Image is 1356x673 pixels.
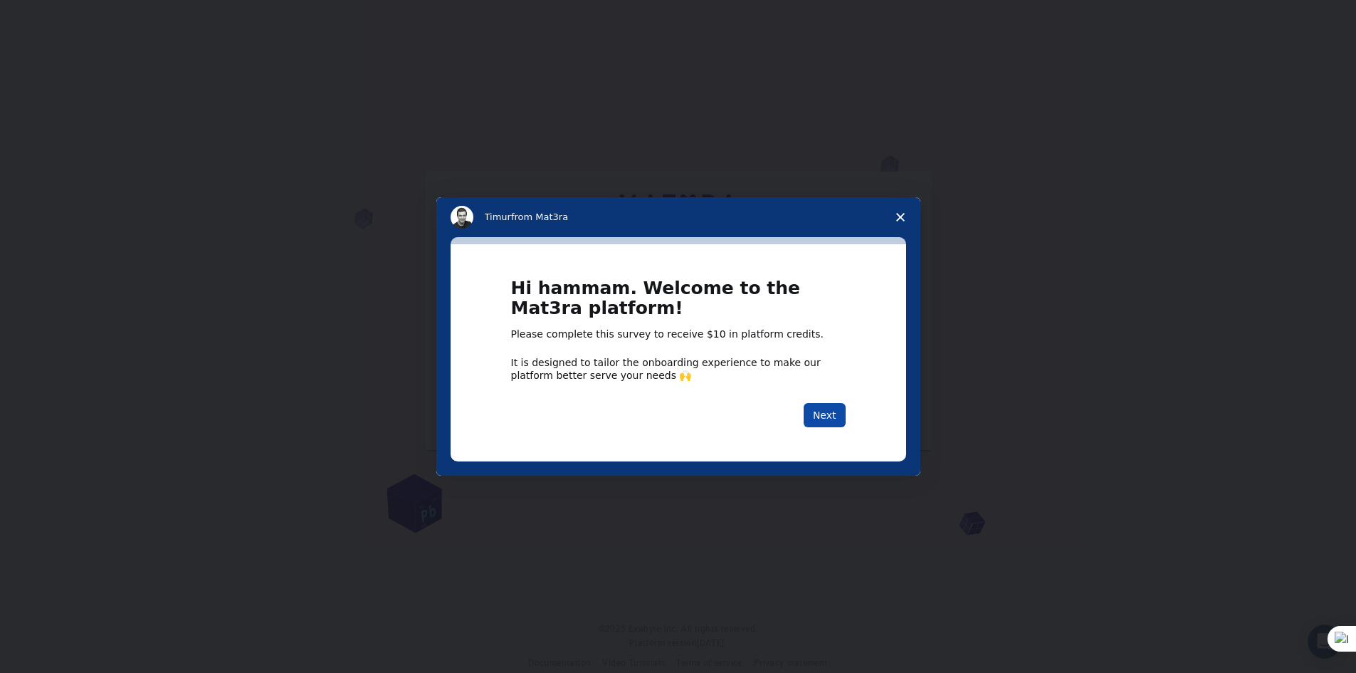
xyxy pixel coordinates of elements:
span: Support [28,10,80,23]
img: Profile image for Timur [451,206,473,229]
span: from Mat3ra [511,212,568,222]
button: Next [804,403,846,427]
h1: Hi hammam. Welcome to the Mat3ra platform! [511,278,846,328]
div: It is designed to tailor the onboarding experience to make our platform better serve your needs 🙌 [511,356,846,382]
span: Close survey [881,197,920,237]
span: Timur [485,212,511,222]
div: Please complete this survey to receive $10 in platform credits. [511,328,846,342]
